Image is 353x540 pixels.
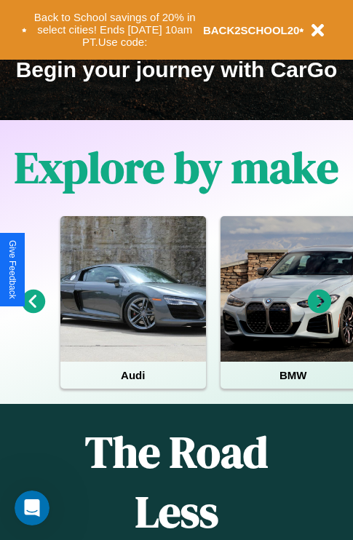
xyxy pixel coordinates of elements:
[15,138,338,197] h1: Explore by make
[27,7,203,52] button: Back to School savings of 20% in select cities! Ends [DATE] 10am PT.Use code:
[60,362,206,389] h4: Audi
[15,491,49,525] iframe: Intercom live chat
[7,240,17,299] div: Give Feedback
[203,24,300,36] b: BACK2SCHOOL20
